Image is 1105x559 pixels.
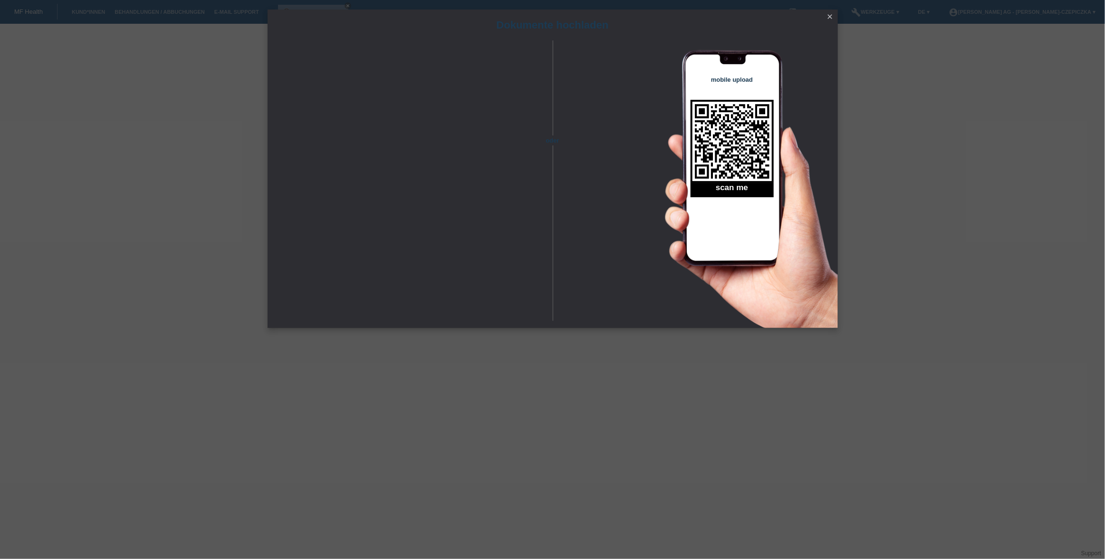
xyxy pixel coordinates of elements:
[691,183,774,197] h2: scan me
[282,64,536,302] iframe: Upload
[536,135,569,145] span: oder
[691,76,774,83] h4: mobile upload
[268,19,838,31] h1: Dokumente hochladen
[826,13,834,20] i: close
[824,12,836,23] a: close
